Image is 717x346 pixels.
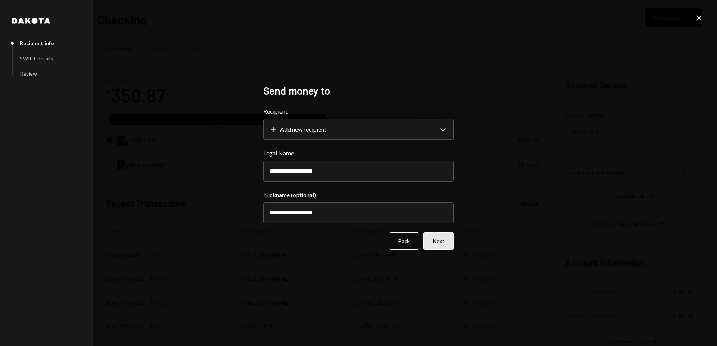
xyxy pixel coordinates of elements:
button: Next [423,232,454,250]
div: SWIFT details [20,55,53,62]
label: Nickname (optional) [263,191,454,199]
button: Back [389,232,419,250]
div: Review [20,70,37,77]
label: Recipient [263,107,454,116]
label: Legal Name [263,149,454,158]
h2: Send money to [263,84,454,98]
button: Recipient [263,119,454,140]
div: Recipient info [20,40,54,46]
